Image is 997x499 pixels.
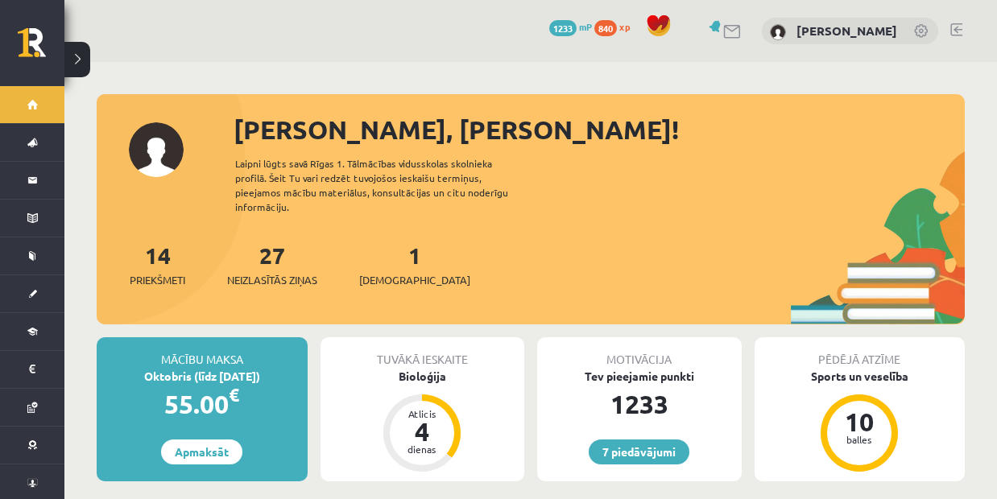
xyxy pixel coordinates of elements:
[234,110,965,149] div: [PERSON_NAME], [PERSON_NAME]!
[18,28,64,68] a: Rīgas 1. Tālmācības vidusskola
[619,20,630,33] span: xp
[537,337,742,368] div: Motivācija
[537,368,742,385] div: Tev pieejamie punkti
[549,20,592,33] a: 1233 mP
[130,241,185,288] a: 14Priekšmeti
[227,241,317,288] a: 27Neizlasītās ziņas
[321,368,525,385] div: Bioloģija
[835,435,883,444] div: balles
[755,368,966,474] a: Sports un veselība 10 balles
[359,241,470,288] a: 1[DEMOGRAPHIC_DATA]
[755,368,966,385] div: Sports un veselība
[229,383,239,406] span: €
[589,439,689,464] a: 7 piedāvājumi
[161,439,242,464] a: Apmaksāt
[594,20,617,36] span: 840
[579,20,592,33] span: mP
[594,20,638,33] a: 840 xp
[835,409,883,435] div: 10
[796,23,897,39] a: [PERSON_NAME]
[321,368,525,474] a: Bioloģija Atlicis 4 dienas
[398,419,446,444] div: 4
[321,337,525,368] div: Tuvākā ieskaite
[549,20,577,36] span: 1233
[359,272,470,288] span: [DEMOGRAPHIC_DATA]
[227,272,317,288] span: Neizlasītās ziņas
[755,337,966,368] div: Pēdējā atzīme
[398,444,446,454] div: dienas
[130,272,185,288] span: Priekšmeti
[398,409,446,419] div: Atlicis
[97,385,308,423] div: 55.00
[537,385,742,423] div: 1233
[235,156,536,214] div: Laipni lūgts savā Rīgas 1. Tālmācības vidusskolas skolnieka profilā. Šeit Tu vari redzēt tuvojošo...
[770,24,786,40] img: Adelina Lačinova
[97,368,308,385] div: Oktobris (līdz [DATE])
[97,337,308,368] div: Mācību maksa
